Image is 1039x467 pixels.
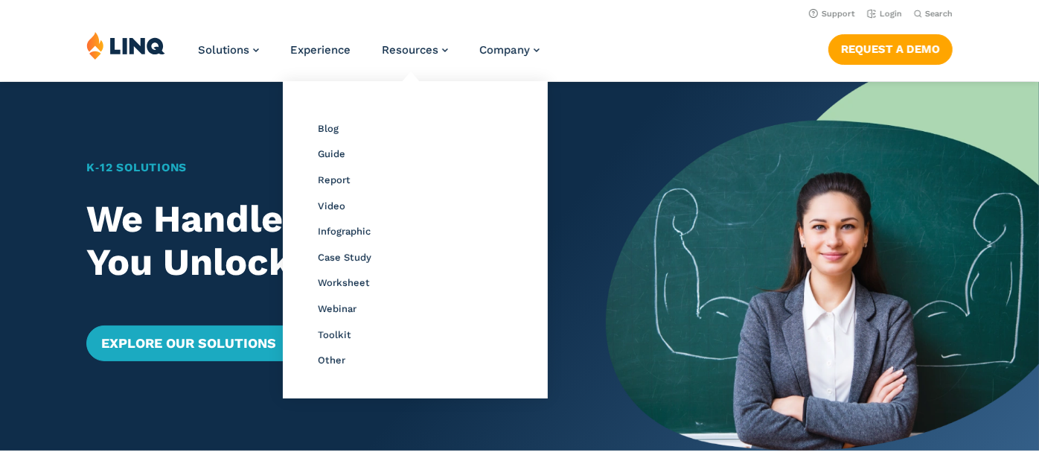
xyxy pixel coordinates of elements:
[914,8,953,19] button: Open Search Bar
[318,329,351,340] a: Toolkit
[318,200,345,212] a: Video
[382,43,438,57] span: Resources
[290,43,351,57] a: Experience
[828,34,953,64] a: Request a Demo
[318,174,351,185] a: Report
[479,43,540,57] a: Company
[198,43,259,57] a: Solutions
[809,9,855,19] a: Support
[479,43,530,57] span: Company
[828,31,953,64] nav: Button Navigation
[318,123,339,134] a: Blog
[318,303,357,314] a: Webinar
[86,159,563,177] h1: K‑12 Solutions
[925,9,953,19] span: Search
[198,43,249,57] span: Solutions
[318,277,370,288] a: Worksheet
[867,9,902,19] a: Login
[318,252,371,263] a: Case Study
[318,148,345,159] a: Guide
[86,31,165,60] img: LINQ | K‑12 Software
[86,197,563,284] h2: We Handle Operations. You Unlock Potential.
[198,31,540,80] nav: Primary Navigation
[86,325,307,361] a: Explore Our Solutions
[382,43,448,57] a: Resources
[318,355,345,366] a: Other
[606,82,1039,451] img: Home Banner
[318,226,371,237] a: Infographic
